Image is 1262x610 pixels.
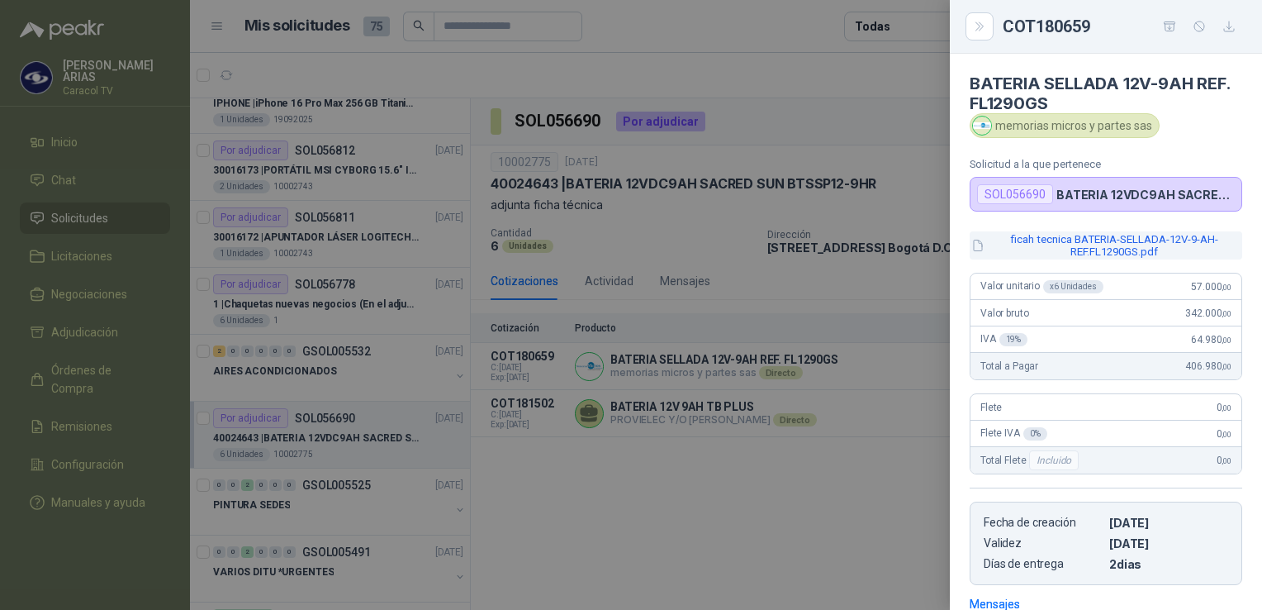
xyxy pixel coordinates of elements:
span: ,00 [1222,403,1231,412]
p: Fecha de creación [984,516,1103,530]
span: ,00 [1222,456,1231,465]
p: Días de entrega [984,557,1103,571]
div: Incluido [1029,450,1079,470]
h4: BATERIA SELLADA 12V-9AH REF. FL1290GS [970,74,1242,113]
span: Flete [980,402,1002,413]
span: ,00 [1222,362,1231,371]
img: Company Logo [973,117,991,135]
div: 0 % [1023,427,1047,441]
span: Total a Pagar [980,360,1038,372]
span: 0 [1217,428,1231,440]
span: 342.000 [1185,307,1231,319]
span: 64.980 [1191,334,1231,346]
div: SOL056690 [977,184,1053,204]
p: 2 dias [1109,557,1228,571]
p: [DATE] [1109,516,1228,530]
button: Close [970,17,989,36]
span: Flete IVA [980,427,1047,441]
span: 0 [1217,455,1231,466]
p: Validez [984,536,1103,550]
span: Valor bruto [980,307,1028,319]
button: ficah tecnica BATERIA-SELLADA-12V-9-AH-REF.FL1290GS.pdf [970,231,1242,260]
p: BATERIA 12VDC9AH SACRED SUN BTSSP12-9HR [1056,188,1235,202]
span: ,00 [1222,283,1231,292]
span: ,00 [1222,309,1231,318]
div: memorias micros y partes sas [970,113,1160,138]
div: x 6 Unidades [1043,280,1103,293]
p: [DATE] [1109,536,1228,550]
span: Valor unitario [980,280,1103,293]
div: COT180659 [1003,13,1242,40]
div: 19 % [999,333,1028,346]
span: Total Flete [980,450,1082,470]
span: 0 [1217,402,1231,413]
span: 57.000 [1191,281,1231,293]
span: ,00 [1222,336,1231,345]
span: IVA [980,333,1027,346]
span: ,00 [1222,430,1231,439]
p: Solicitud a la que pertenece [970,158,1242,170]
span: 406.980 [1185,360,1231,372]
